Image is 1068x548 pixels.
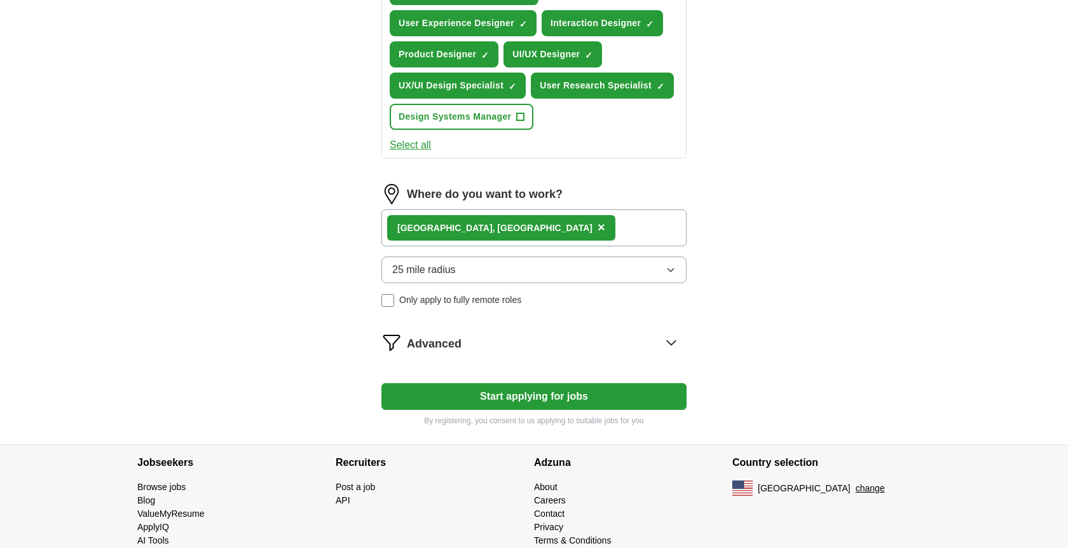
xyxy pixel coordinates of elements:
[381,294,394,307] input: Only apply to fully remote roles
[534,522,563,532] a: Privacy
[519,19,527,29] span: ✓
[509,81,516,92] span: ✓
[531,73,674,99] button: User Research Specialist✓
[551,17,641,30] span: Interaction Designer
[137,482,186,492] a: Browse jobs
[540,79,652,92] span: User Research Specialist
[856,482,885,495] button: change
[585,50,592,60] span: ✓
[390,10,537,36] button: User Experience Designer✓
[534,495,566,505] a: Careers
[534,509,565,519] a: Contact
[407,335,462,353] span: Advanced
[336,482,375,492] a: Post a job
[397,223,493,233] strong: [GEOGRAPHIC_DATA]
[137,535,169,545] a: AI Tools
[399,48,476,61] span: Product Designer
[390,137,431,153] button: Select all
[503,41,602,67] button: UI/UX Designer✓
[397,221,592,235] div: , [GEOGRAPHIC_DATA]
[390,73,526,99] button: UX/UI Design Specialist✓
[481,50,489,60] span: ✓
[732,481,753,496] img: US flag
[732,445,931,481] h4: Country selection
[392,262,456,278] span: 25 mile radius
[534,535,611,545] a: Terms & Conditions
[598,220,605,234] span: ×
[381,415,687,426] p: By registering, you consent to us applying to suitable jobs for you
[137,522,169,532] a: ApplyIQ
[646,19,654,29] span: ✓
[381,332,402,353] img: filter
[381,184,402,204] img: location.png
[407,186,563,203] label: Where do you want to work?
[381,256,687,283] button: 25 mile radius
[598,218,605,237] button: ×
[390,41,498,67] button: Product Designer✓
[137,495,155,505] a: Blog
[512,48,580,61] span: UI/UX Designer
[399,17,514,30] span: User Experience Designer
[399,110,511,123] span: Design Systems Manager
[657,81,664,92] span: ✓
[137,509,205,519] a: ValueMyResume
[758,482,851,495] span: [GEOGRAPHIC_DATA]
[542,10,663,36] button: Interaction Designer✓
[381,383,687,410] button: Start applying for jobs
[390,104,533,130] button: Design Systems Manager
[336,495,350,505] a: API
[399,79,503,92] span: UX/UI Design Specialist
[399,293,521,307] span: Only apply to fully remote roles
[534,482,558,492] a: About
